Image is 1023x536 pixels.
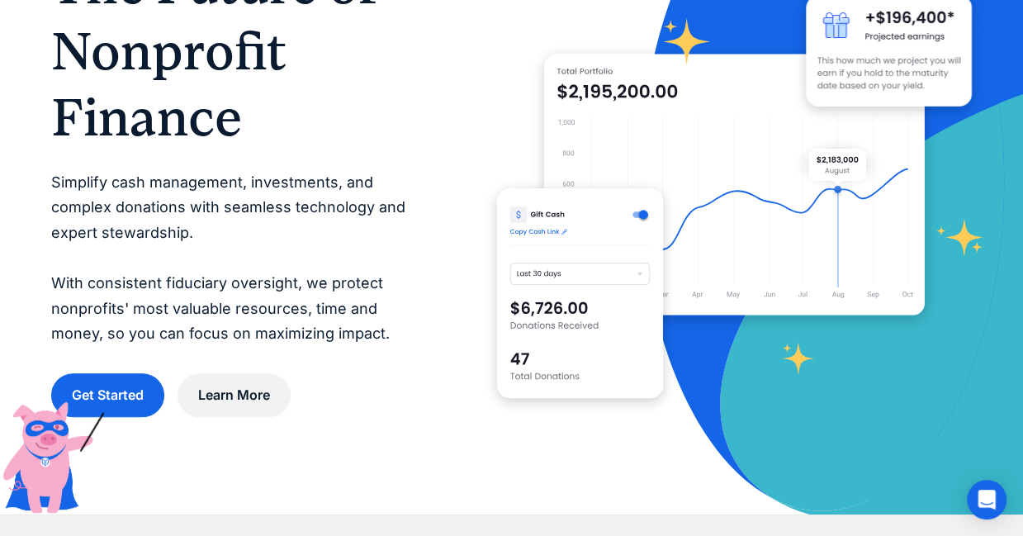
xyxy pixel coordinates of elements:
img: nonprofit donation platform [544,54,924,316]
a: Get Started [51,373,164,417]
div: Open Intercom Messenger [967,480,1006,519]
img: donation software for nonprofits [497,188,663,398]
img: fundraising star [936,219,984,256]
p: Simplify cash management, investments, and complex donations with seamless technology and expert ... [51,170,431,347]
a: Learn More [178,373,291,417]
